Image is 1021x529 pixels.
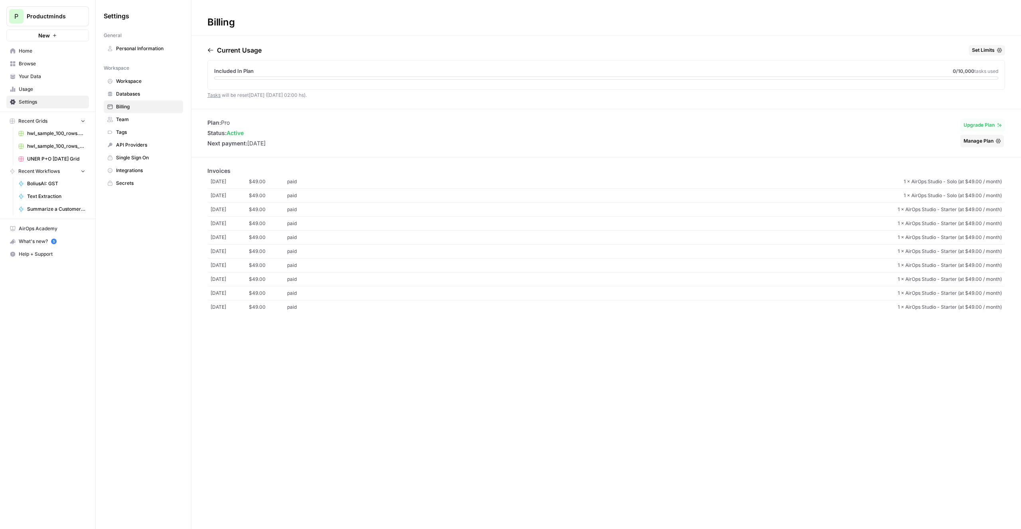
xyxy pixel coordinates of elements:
span: paid [287,304,325,311]
span: Plan: [207,119,221,126]
a: [DATE]$49.00paid1 × AirOps Studio - Starter (at $49.00 / month) [207,217,1005,231]
span: $49.00 [249,206,287,213]
span: 1 × AirOps Studio - Starter (at $49.00 / month) [325,304,1002,311]
span: $49.00 [249,262,287,269]
a: Summarize a Customer Sales Call [15,203,89,216]
span: 1 × AirOps Studio - Starter (at $49.00 / month) [325,276,1002,283]
span: UNER P+O [DATE] Grid [27,155,85,163]
span: P [14,12,18,21]
span: paid [287,248,325,255]
a: Workspace [104,75,183,88]
a: [DATE]$49.00paid1 × AirOps Studio - Starter (at $49.00 / month) [207,231,1005,245]
span: [DATE] [211,276,249,283]
a: Tasks [207,92,221,98]
button: Recent Grids [6,115,89,127]
span: Billing [116,103,179,110]
span: [DATE] [211,290,249,297]
button: Set Limits [969,45,1005,55]
span: 1 × AirOps Studio - Starter (at $49.00 / month) [325,248,1002,255]
a: Single Sign On [104,151,183,164]
span: [DATE] [211,192,249,199]
button: Recent Workflows [6,165,89,177]
a: [DATE]$49.00paid1 × AirOps Studio - Starter (at $49.00 / month) [207,300,1005,314]
span: Next payment: [207,140,247,147]
a: [DATE]$49.00paid1 × AirOps Studio - Solo (at $49.00 / month) [207,189,1005,203]
span: active [227,129,244,136]
span: Integrations [116,167,179,174]
span: [DATE] [211,304,249,311]
span: Usage [19,86,85,93]
a: [DATE]$49.00paid1 × AirOps Studio - Starter (at $49.00 / month) [207,203,1005,217]
span: 1 × AirOps Studio - Starter (at $49.00 / month) [325,290,1002,297]
span: Recent Grids [18,118,47,125]
span: [DATE] [211,220,249,227]
span: Upgrade Plan [964,121,995,129]
span: [DATE] [211,178,249,185]
span: paid [287,220,325,227]
a: hwl_sample_100_rows_multi-lingual.csv [15,140,89,153]
span: paid [287,234,325,241]
a: 5 [51,239,57,244]
a: Browse [6,57,89,70]
a: [DATE]$49.00paid1 × AirOps Studio - Starter (at $49.00 / month) [207,286,1005,300]
a: Home [6,45,89,57]
span: $49.00 [249,304,287,311]
li: [DATE] [207,139,266,147]
span: $49.00 [249,234,287,241]
span: 1 × AirOps Studio - Solo (at $49.00 / month) [325,192,1002,199]
button: Workspace: Productminds [6,6,89,26]
span: 1 × AirOps Studio - Starter (at $49.00 / month) [325,206,1002,213]
a: Integrations [104,164,183,177]
a: hwl_sample_100_rows.csv [15,127,89,140]
span: will be reset [DATE] ([DATE] 02:00 hs) . [207,92,307,98]
span: $49.00 [249,248,287,255]
span: Settings [104,11,129,21]
a: Your Data [6,70,89,83]
a: [DATE]$49.00paid1 × AirOps Studio - Starter (at $49.00 / month) [207,245,1005,259]
span: [DATE] [211,262,249,269]
span: tasks used [974,68,998,74]
button: Manage Plan [960,135,1004,147]
button: Upgrade Plan [960,119,1005,131]
a: Usage [6,83,89,96]
span: Workspace [104,65,129,72]
span: Single Sign On [116,154,179,161]
p: Invoices [207,167,1005,175]
button: New [6,29,89,41]
span: $49.00 [249,178,287,185]
span: BoliusAI: GST [27,180,85,187]
div: Billing [191,16,250,29]
span: Team [116,116,179,123]
a: [DATE]$49.00paid1 × AirOps Studio - Starter (at $49.00 / month) [207,259,1005,272]
span: Text Extraction [27,193,85,200]
span: Tags [116,129,179,136]
span: $49.00 [249,290,287,297]
text: 5 [53,239,55,243]
a: Team [104,113,183,126]
span: 1 × AirOps Studio - Starter (at $49.00 / month) [325,220,1002,227]
span: $49.00 [249,192,287,199]
span: Help + Support [19,251,85,258]
span: paid [287,262,325,269]
a: Billing [104,100,183,113]
a: [DATE]$49.00paid1 × AirOps Studio - Solo (at $49.00 / month) [207,175,1005,189]
span: Recent Workflows [18,168,60,175]
span: [DATE] [211,248,249,255]
a: BoliusAI: GST [15,177,89,190]
span: hwl_sample_100_rows.csv [27,130,85,137]
span: paid [287,178,325,185]
span: Set Limits [972,47,995,54]
span: paid [287,206,325,213]
span: 1 × AirOps Studio - Starter (at $49.00 / month) [325,234,1002,241]
a: Databases [104,88,183,100]
span: Productminds [27,12,75,20]
div: What's new? [7,235,89,247]
a: Secrets [104,177,183,190]
p: Current Usage [217,45,262,55]
span: hwl_sample_100_rows_multi-lingual.csv [27,143,85,150]
span: Databases [116,90,179,98]
span: Settings [19,98,85,106]
a: Personal Information [104,42,183,55]
a: Settings [6,96,89,108]
li: Pro [207,119,266,127]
